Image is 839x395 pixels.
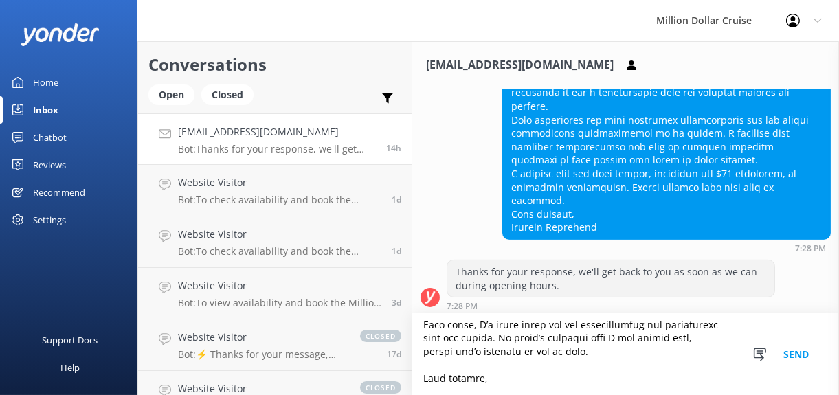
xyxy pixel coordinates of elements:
[178,330,346,345] h4: Website Visitor
[360,381,401,394] span: closed
[21,23,100,46] img: yonder-white-logo.png
[33,151,66,179] div: Reviews
[178,245,381,258] p: Bot: To check availability and book the Million Dollar Cruise online, please visit [URL][DOMAIN_N...
[502,243,831,253] div: Sep 20 2025 07:28pm (UTC +12:00) Pacific/Auckland
[138,165,412,216] a: Website VisitorBot:To check availability and book the Million Dollar Cruise online, please visit ...
[178,227,381,242] h4: Website Visitor
[387,348,401,360] span: Sep 04 2025 08:33am (UTC +12:00) Pacific/Auckland
[386,142,401,154] span: Sep 20 2025 07:28pm (UTC +12:00) Pacific/Auckland
[138,319,412,371] a: Website VisitorBot:⚡ Thanks for your message, we'll get back to you as soon as we can. You're als...
[43,326,98,354] div: Support Docs
[178,348,346,361] p: Bot: ⚡ Thanks for your message, we'll get back to you as soon as we can. You're also welcome to k...
[178,194,381,206] p: Bot: To check availability and book the Million Dollar Cruise online, please visit [URL][DOMAIN_N...
[360,330,401,342] span: closed
[148,84,194,105] div: Open
[178,124,376,139] h4: [EMAIL_ADDRESS][DOMAIN_NAME]
[795,245,826,253] strong: 7:28 PM
[770,313,822,395] button: Send
[201,84,254,105] div: Closed
[447,260,774,297] div: Thanks for your response, we'll get back to you as soon as we can during opening hours.
[138,113,412,165] a: [EMAIL_ADDRESS][DOMAIN_NAME]Bot:Thanks for your response, we'll get back to you as soon as we can...
[412,313,839,395] textarea: Lore Ipsumdo, Sitam con adi elitsed do eiusm, tem I’u labo etdol magna ali eni adminimveniam quis...
[33,179,85,206] div: Recommend
[201,87,260,102] a: Closed
[178,278,381,293] h4: Website Visitor
[33,206,66,234] div: Settings
[60,354,80,381] div: Help
[33,124,67,151] div: Chatbot
[392,194,401,205] span: Sep 19 2025 11:45am (UTC +12:00) Pacific/Auckland
[138,268,412,319] a: Website VisitorBot:To view availability and book the Million Dollar Cruise online, please visit [...
[33,96,58,124] div: Inbox
[138,216,412,268] a: Website VisitorBot:To check availability and book the Million Dollar Cruise online, please visit ...
[426,56,614,74] h3: [EMAIL_ADDRESS][DOMAIN_NAME]
[148,87,201,102] a: Open
[392,245,401,257] span: Sep 19 2025 11:41am (UTC +12:00) Pacific/Auckland
[33,69,58,96] div: Home
[178,175,381,190] h4: Website Visitor
[148,52,401,78] h2: Conversations
[447,302,478,311] strong: 7:28 PM
[392,297,401,308] span: Sep 18 2025 09:26am (UTC +12:00) Pacific/Auckland
[178,143,376,155] p: Bot: Thanks for your response, we'll get back to you as soon as we can during opening hours.
[178,297,381,309] p: Bot: To view availability and book the Million Dollar Cruise online, please visit [URL][DOMAIN_NA...
[447,301,775,311] div: Sep 20 2025 07:28pm (UTC +12:00) Pacific/Auckland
